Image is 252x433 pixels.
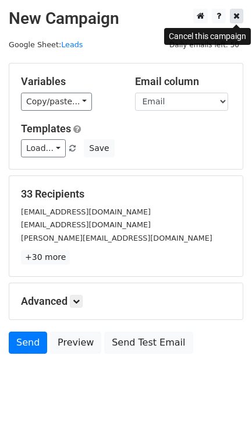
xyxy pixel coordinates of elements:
[135,75,232,88] h5: Email column
[21,207,151,216] small: [EMAIL_ADDRESS][DOMAIN_NAME]
[164,28,251,45] div: Cancel this campaign
[21,93,92,111] a: Copy/paste...
[61,40,83,49] a: Leads
[104,332,193,354] a: Send Test Email
[21,122,71,135] a: Templates
[21,234,212,242] small: [PERSON_NAME][EMAIL_ADDRESS][DOMAIN_NAME]
[9,9,243,29] h2: New Campaign
[194,377,252,433] iframe: Chat Widget
[21,75,118,88] h5: Variables
[21,188,231,200] h5: 33 Recipients
[9,40,83,49] small: Google Sheet:
[84,139,114,157] button: Save
[21,139,66,157] a: Load...
[21,250,70,265] a: +30 more
[21,220,151,229] small: [EMAIL_ADDRESS][DOMAIN_NAME]
[9,332,47,354] a: Send
[21,295,231,308] h5: Advanced
[50,332,101,354] a: Preview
